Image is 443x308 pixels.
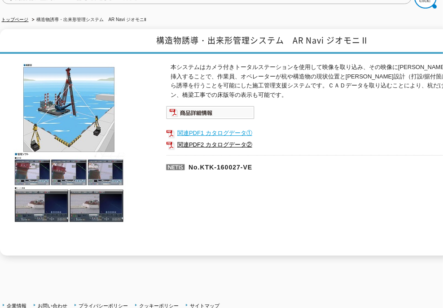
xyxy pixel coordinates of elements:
[166,111,254,117] a: 商品詳細情報システム
[2,17,29,22] a: トップページ
[166,155,379,177] p: No.KTK-160027-VE
[30,15,146,25] li: 構造物誘導・出来形管理システム AR Navi ジオモニⅡ
[166,106,254,119] img: 商品詳細情報システム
